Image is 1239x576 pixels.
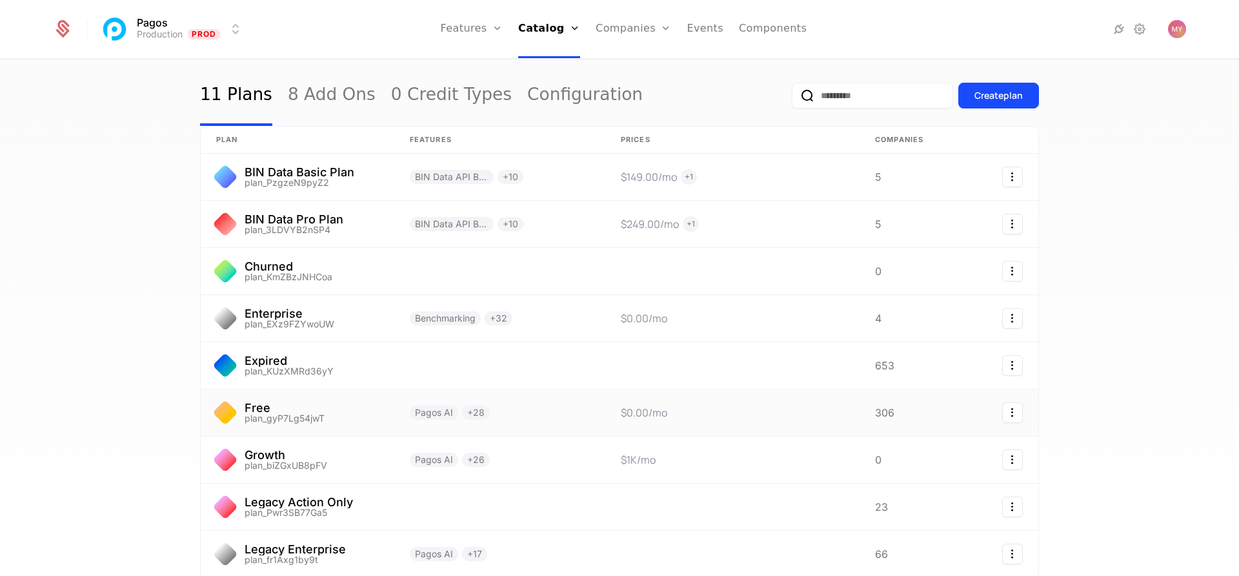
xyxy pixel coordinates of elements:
[1111,21,1127,37] a: Integrations
[1002,308,1023,329] button: Select action
[1168,20,1186,38] button: Open user button
[137,17,168,28] span: Pagos
[188,29,221,39] span: Prod
[1002,355,1023,376] button: Select action
[1002,497,1023,517] button: Select action
[1002,449,1023,470] button: Select action
[860,127,963,154] th: Companies
[1002,544,1023,564] button: Select action
[527,65,643,126] a: Configuration
[974,89,1023,102] div: Create plan
[391,65,512,126] a: 0 Credit Types
[99,14,130,45] img: Pagos
[1002,402,1023,423] button: Select action
[201,127,394,154] th: plan
[394,127,605,154] th: Features
[1132,21,1147,37] a: Settings
[958,83,1039,108] button: Createplan
[605,127,860,154] th: Prices
[200,65,272,126] a: 11 Plans
[1168,20,1186,38] img: Max Yefimovich
[103,15,244,43] button: Select environment
[1002,261,1023,282] button: Select action
[1002,214,1023,234] button: Select action
[288,65,376,126] a: 8 Add Ons
[1002,167,1023,187] button: Select action
[137,28,183,41] div: Production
